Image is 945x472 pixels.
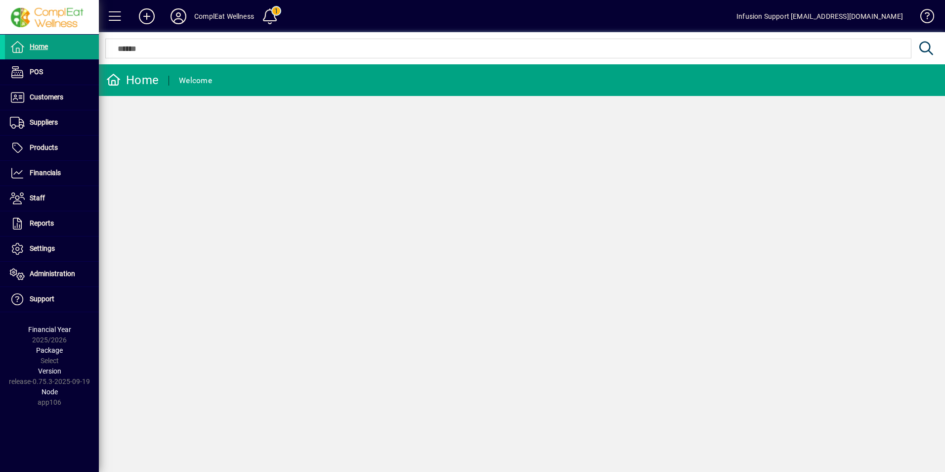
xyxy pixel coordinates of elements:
div: ComplEat Wellness [194,8,254,24]
div: Home [106,72,159,88]
span: Node [42,388,58,396]
div: Infusion Support [EMAIL_ADDRESS][DOMAIN_NAME] [736,8,903,24]
span: Home [30,43,48,50]
a: Staff [5,186,99,211]
button: Profile [163,7,194,25]
button: Add [131,7,163,25]
div: Welcome [179,73,212,89]
a: POS [5,60,99,85]
span: Financials [30,169,61,177]
a: Settings [5,236,99,261]
a: Support [5,287,99,312]
a: Products [5,136,99,160]
a: Suppliers [5,110,99,135]
span: Products [30,143,58,151]
a: Financials [5,161,99,186]
span: POS [30,68,43,76]
span: Reports [30,219,54,227]
span: Version [38,367,61,375]
span: Settings [30,244,55,252]
span: Staff [30,194,45,202]
span: Administration [30,270,75,278]
a: Reports [5,211,99,236]
a: Administration [5,262,99,286]
a: Knowledge Base [913,2,933,34]
span: Package [36,346,63,354]
a: Customers [5,85,99,110]
span: Customers [30,93,63,101]
span: Financial Year [28,326,71,333]
span: Support [30,295,54,303]
span: Suppliers [30,118,58,126]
